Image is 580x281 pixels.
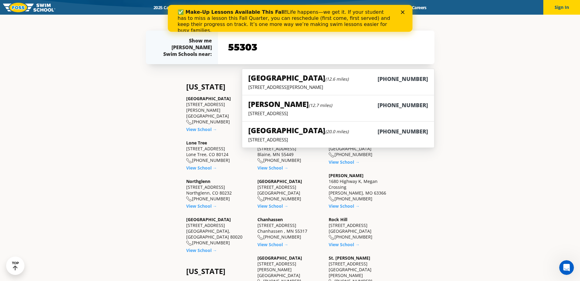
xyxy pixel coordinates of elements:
a: Northglenn [186,178,210,184]
a: Chanhassen [257,217,283,222]
div: Close [233,5,239,9]
a: About [PERSON_NAME] [266,5,323,10]
div: [STREET_ADDRESS] [GEOGRAPHIC_DATA] [PHONE_NUMBER] [257,178,323,202]
div: [STREET_ADDRESS] Blaine, MN 55449 [PHONE_NUMBER] [257,140,323,163]
img: location-phone-o-icon.svg [186,241,192,246]
small: (12.7 miles) [309,102,332,108]
a: View School → [186,165,217,171]
a: View School → [329,203,360,209]
a: [GEOGRAPHIC_DATA] [257,178,302,184]
div: 1680 Highway K, Megan Crossing [PERSON_NAME], MO 63366 [PHONE_NUMBER] [329,173,394,202]
p: [STREET_ADDRESS] [248,110,428,116]
h5: [PERSON_NAME] [248,99,332,109]
img: location-phone-o-icon.svg [186,158,192,163]
a: View School → [186,247,217,253]
p: [STREET_ADDRESS] [248,137,428,143]
div: [STREET_ADDRESS] Northglenn, CO 80232 [PHONE_NUMBER] [186,178,251,202]
small: (12.6 miles) [325,76,349,82]
a: View School → [186,203,217,209]
a: Swim Like [PERSON_NAME] [323,5,387,10]
a: Swim Path® Program [212,5,266,10]
img: location-phone-o-icon.svg [329,152,334,158]
div: Life happens—we get it. If your student has to miss a lesson this Fall Quarter, you can reschedul... [10,4,225,29]
a: [GEOGRAPHIC_DATA](12.6 miles)[PHONE_NUMBER][STREET_ADDRESS][PERSON_NAME] [242,69,434,95]
input: YOUR ZIP CODE [227,38,426,56]
img: location-phone-o-icon.svg [186,196,192,202]
a: [GEOGRAPHIC_DATA](20.0 miles)[PHONE_NUMBER][STREET_ADDRESS] [242,121,434,148]
div: [STREET_ADDRESS] [GEOGRAPHIC_DATA], [GEOGRAPHIC_DATA] 80020 [PHONE_NUMBER] [186,217,251,246]
a: [GEOGRAPHIC_DATA] [186,217,231,222]
b: ✅ Make-Up Lessons Available This Fall! [10,4,119,10]
img: location-phone-o-icon.svg [257,235,263,240]
img: FOSS Swim School Logo [3,3,55,12]
a: [PERSON_NAME] [329,173,364,178]
p: [STREET_ADDRESS][PERSON_NAME] [248,84,428,90]
a: [PERSON_NAME](12.7 miles)[PHONE_NUMBER][STREET_ADDRESS] [242,95,434,122]
img: location-phone-o-icon.svg [329,196,334,202]
a: View School → [257,165,288,171]
h5: [GEOGRAPHIC_DATA] [248,73,349,83]
a: View School → [329,242,360,247]
a: Blog [387,5,406,10]
h6: [PHONE_NUMBER] [378,101,428,109]
a: St. [PERSON_NAME] [329,255,370,261]
iframe: Intercom live chat [559,260,574,275]
img: location-phone-o-icon.svg [257,196,263,202]
a: View School → [329,159,360,165]
a: Schools [187,5,212,10]
div: TOP [12,261,19,271]
h5: [GEOGRAPHIC_DATA] [248,125,349,135]
a: View School → [257,242,288,247]
small: (20.0 miles) [325,129,349,134]
a: Careers [406,5,432,10]
div: [STREET_ADDRESS] Chanhassen , MN 55317 [PHONE_NUMBER] [257,217,323,240]
img: location-phone-o-icon.svg [257,158,263,163]
img: location-phone-o-icon.svg [329,235,334,240]
h6: [PHONE_NUMBER] [378,75,428,83]
a: Rock Hill [329,217,347,222]
h6: [PHONE_NUMBER] [378,128,428,135]
a: [GEOGRAPHIC_DATA] [257,255,302,261]
div: [STREET_ADDRESS] [GEOGRAPHIC_DATA] [PHONE_NUMBER] [329,217,394,240]
a: View School → [257,203,288,209]
div: [STREET_ADDRESS] Lone Tree, CO 80124 [PHONE_NUMBER] [186,140,251,163]
div: Show me [PERSON_NAME] Swim Schools near: [158,37,212,57]
a: 2025 Calendar [148,5,187,10]
h4: [US_STATE] [186,267,251,276]
iframe: Intercom live chat banner [168,5,412,32]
